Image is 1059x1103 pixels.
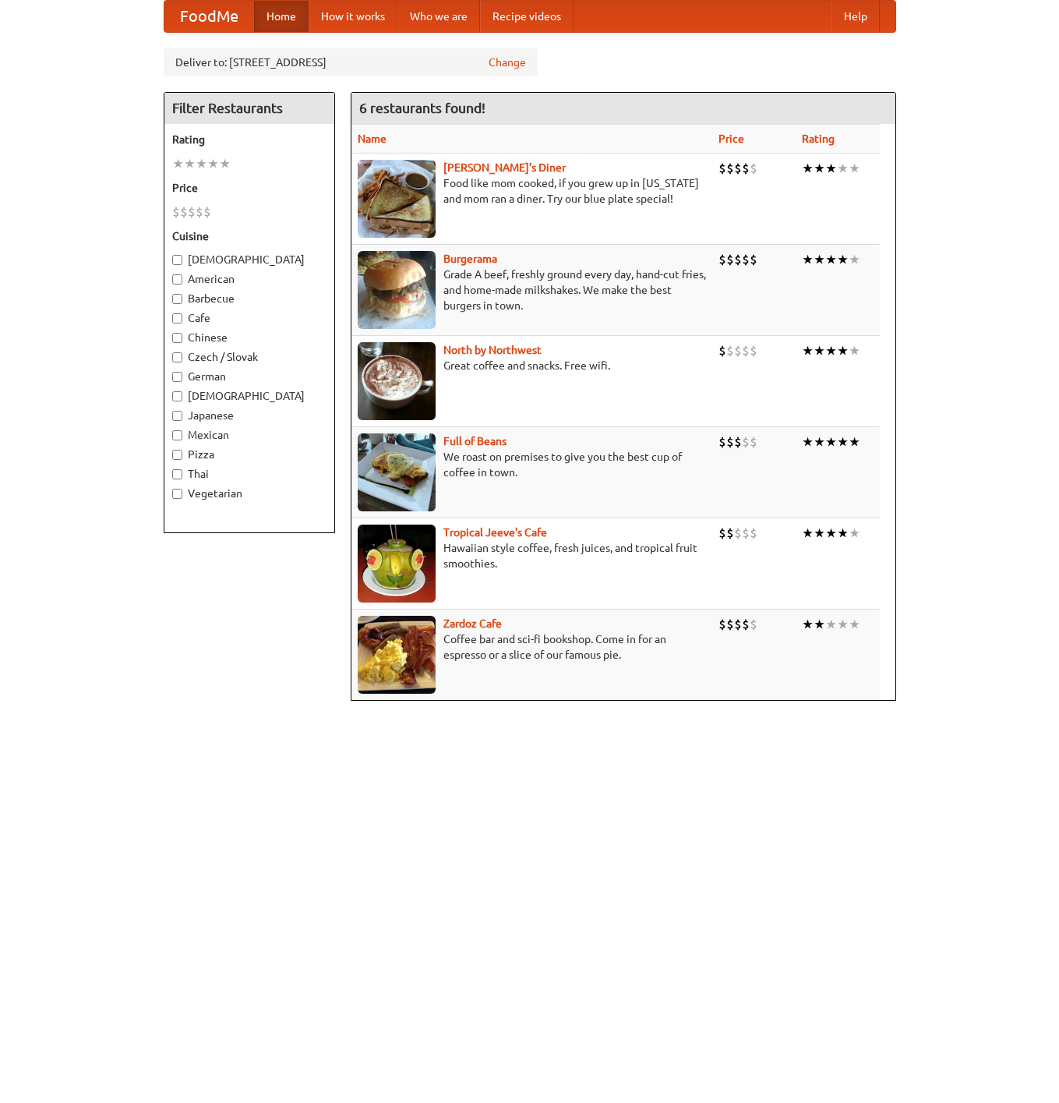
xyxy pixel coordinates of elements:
[172,294,182,304] input: Barbecue
[172,388,327,404] label: [DEMOGRAPHIC_DATA]
[734,160,742,177] li: $
[742,433,750,451] li: $
[726,342,734,359] li: $
[443,344,542,356] a: North by Northwest
[397,1,480,32] a: Who we are
[742,342,750,359] li: $
[188,203,196,221] li: $
[358,358,706,373] p: Great coffee and snacks. Free wifi.
[837,616,849,633] li: ★
[734,616,742,633] li: $
[825,251,837,268] li: ★
[172,408,327,423] label: Japanese
[172,486,327,501] label: Vegetarian
[358,449,706,480] p: We roast on premises to give you the best cup of coffee in town.
[172,450,182,460] input: Pizza
[172,333,182,343] input: Chinese
[172,411,182,421] input: Japanese
[480,1,574,32] a: Recipe videos
[172,274,182,285] input: American
[802,525,814,542] li: ★
[203,203,211,221] li: $
[718,160,726,177] li: $
[742,525,750,542] li: $
[718,433,726,451] li: $
[358,251,436,329] img: burgerama.jpg
[172,430,182,440] input: Mexican
[164,1,254,32] a: FoodMe
[172,352,182,362] input: Czech / Slovak
[358,525,436,603] img: jeeves.jpg
[825,160,837,177] li: ★
[196,155,207,172] li: ★
[825,616,837,633] li: ★
[750,342,757,359] li: $
[837,251,849,268] li: ★
[825,525,837,542] li: ★
[849,525,860,542] li: ★
[172,255,182,265] input: [DEMOGRAPHIC_DATA]
[443,161,566,174] a: [PERSON_NAME]'s Diner
[172,180,327,196] h5: Price
[718,525,726,542] li: $
[358,342,436,420] img: north.jpg
[726,616,734,633] li: $
[443,435,507,447] a: Full of Beans
[734,525,742,542] li: $
[814,251,825,268] li: ★
[254,1,309,32] a: Home
[172,310,327,326] label: Cafe
[742,616,750,633] li: $
[837,160,849,177] li: ★
[184,155,196,172] li: ★
[802,433,814,451] li: ★
[802,342,814,359] li: ★
[443,253,497,265] b: Burgerama
[750,160,757,177] li: $
[750,251,757,268] li: $
[849,251,860,268] li: ★
[358,133,387,145] a: Name
[172,203,180,221] li: $
[172,469,182,479] input: Thai
[849,616,860,633] li: ★
[358,267,706,313] p: Grade A beef, freshly ground every day, hand-cut fries, and home-made milkshakes. We make the bes...
[443,526,547,539] a: Tropical Jeeve's Cafe
[802,160,814,177] li: ★
[734,251,742,268] li: $
[164,48,538,76] div: Deliver to: [STREET_ADDRESS]
[726,433,734,451] li: $
[172,330,327,345] label: Chinese
[802,251,814,268] li: ★
[837,342,849,359] li: ★
[742,160,750,177] li: $
[172,252,327,267] label: [DEMOGRAPHIC_DATA]
[814,433,825,451] li: ★
[825,433,837,451] li: ★
[172,313,182,323] input: Cafe
[164,93,334,124] h4: Filter Restaurants
[358,631,706,663] p: Coffee bar and sci-fi bookshop. Come in for an espresso or a slice of our famous pie.
[802,616,814,633] li: ★
[207,155,219,172] li: ★
[718,616,726,633] li: $
[802,133,835,145] a: Rating
[849,342,860,359] li: ★
[172,447,327,462] label: Pizza
[734,342,742,359] li: $
[825,342,837,359] li: ★
[172,155,184,172] li: ★
[849,433,860,451] li: ★
[172,489,182,499] input: Vegetarian
[443,617,502,630] a: Zardoz Cafe
[196,203,203,221] li: $
[726,525,734,542] li: $
[172,369,327,384] label: German
[814,160,825,177] li: ★
[359,101,485,115] ng-pluralize: 6 restaurants found!
[172,427,327,443] label: Mexican
[726,160,734,177] li: $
